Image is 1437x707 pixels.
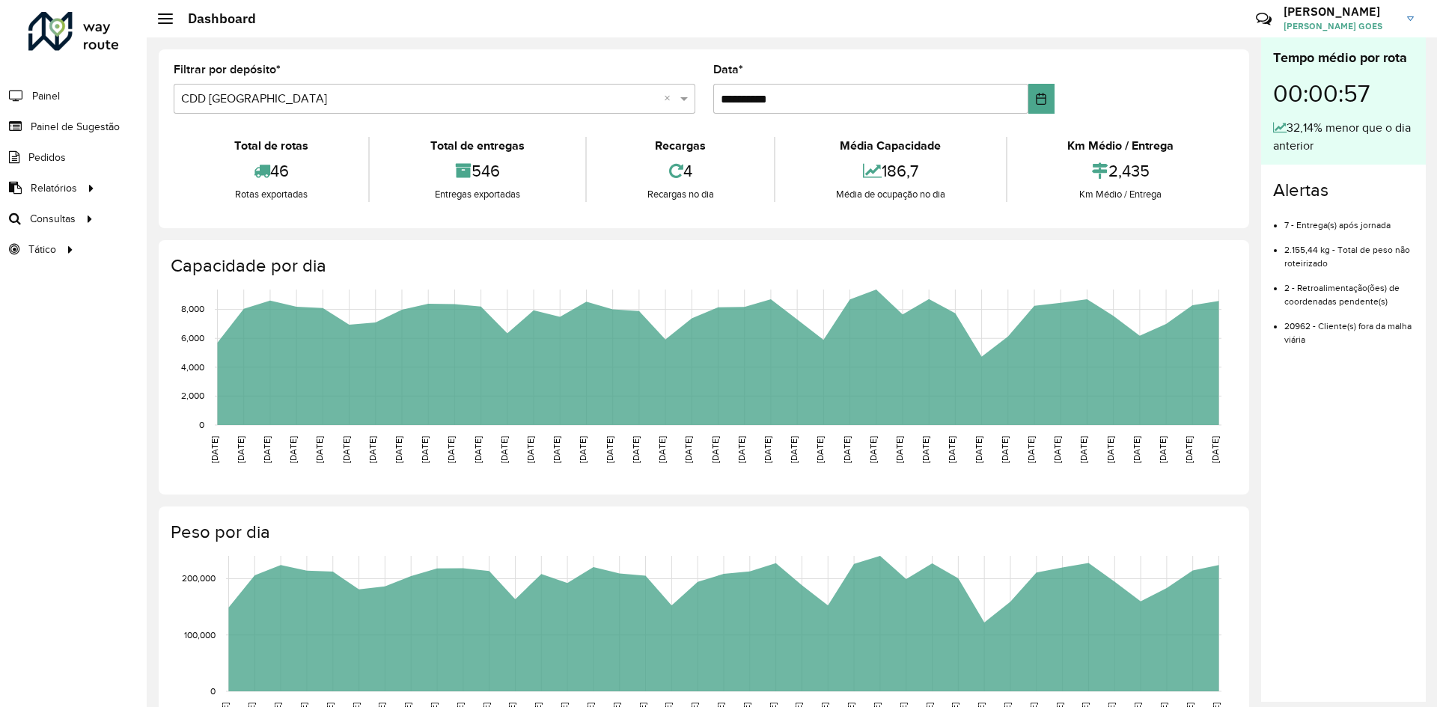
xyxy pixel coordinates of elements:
text: 8,000 [181,304,204,314]
text: [DATE] [420,436,430,463]
div: Recargas no dia [591,187,770,202]
div: 32,14% menor que o dia anterior [1273,119,1414,155]
text: [DATE] [974,436,983,463]
text: [DATE] [657,436,667,463]
text: [DATE] [710,436,720,463]
text: [DATE] [815,436,825,463]
div: 186,7 [779,155,1001,187]
text: [DATE] [499,436,509,463]
span: Tático [28,242,56,257]
text: [DATE] [947,436,957,463]
div: Média Capacidade [779,137,1001,155]
h4: Alertas [1273,180,1414,201]
text: [DATE] [1105,436,1115,463]
text: [DATE] [842,436,852,463]
span: Consultas [30,211,76,227]
h2: Dashboard [173,10,256,27]
text: [DATE] [763,436,772,463]
text: [DATE] [525,436,535,463]
text: [DATE] [552,436,561,463]
span: [PERSON_NAME] GOES [1284,19,1396,33]
text: [DATE] [1052,436,1062,463]
span: Relatórios [31,180,77,196]
text: 0 [199,420,204,429]
div: 2,435 [1011,155,1230,187]
li: 20962 - Cliente(s) fora da malha viária [1284,308,1414,346]
text: 6,000 [181,333,204,343]
text: [DATE] [236,436,245,463]
div: Total de entregas [373,137,581,155]
div: Km Médio / Entrega [1011,137,1230,155]
div: Total de rotas [177,137,364,155]
text: [DATE] [446,436,456,463]
div: Km Médio / Entrega [1011,187,1230,202]
div: Tempo médio por rota [1273,48,1414,68]
button: Choose Date [1028,84,1055,114]
text: [DATE] [789,436,799,463]
text: [DATE] [288,436,298,463]
text: [DATE] [1132,436,1141,463]
text: [DATE] [367,436,377,463]
span: Painel [32,88,60,104]
label: Filtrar por depósito [174,61,281,79]
text: [DATE] [868,436,878,463]
text: [DATE] [1210,436,1220,463]
text: 2,000 [181,391,204,401]
text: [DATE] [314,436,324,463]
text: [DATE] [1184,436,1194,463]
span: Pedidos [28,150,66,165]
text: [DATE] [210,436,219,463]
li: 2.155,44 kg - Total de peso não roteirizado [1284,232,1414,270]
div: 4 [591,155,770,187]
text: [DATE] [1026,436,1036,463]
label: Data [713,61,743,79]
text: [DATE] [631,436,641,463]
span: Painel de Sugestão [31,119,120,135]
text: [DATE] [262,436,272,463]
div: Entregas exportadas [373,187,581,202]
text: [DATE] [341,436,351,463]
text: [DATE] [578,436,588,463]
h3: [PERSON_NAME] [1284,4,1396,19]
text: 0 [210,686,216,696]
li: 2 - Retroalimentação(ões) de coordenadas pendente(s) [1284,270,1414,308]
a: Contato Rápido [1248,3,1280,35]
text: 100,000 [184,630,216,640]
div: Recargas [591,137,770,155]
text: [DATE] [394,436,403,463]
div: Rotas exportadas [177,187,364,202]
text: [DATE] [894,436,904,463]
text: [DATE] [736,436,746,463]
li: 7 - Entrega(s) após jornada [1284,207,1414,232]
h4: Capacidade por dia [171,255,1234,277]
text: 200,000 [182,574,216,584]
span: Clear all [664,90,677,108]
text: [DATE] [1158,436,1168,463]
text: [DATE] [1078,436,1088,463]
text: [DATE] [1000,436,1010,463]
div: 46 [177,155,364,187]
text: 4,000 [181,362,204,372]
h4: Peso por dia [171,521,1234,543]
div: Média de ocupação no dia [779,187,1001,202]
text: [DATE] [683,436,693,463]
text: [DATE] [605,436,614,463]
div: 00:00:57 [1273,68,1414,119]
div: 546 [373,155,581,187]
text: [DATE] [921,436,930,463]
text: [DATE] [473,436,483,463]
